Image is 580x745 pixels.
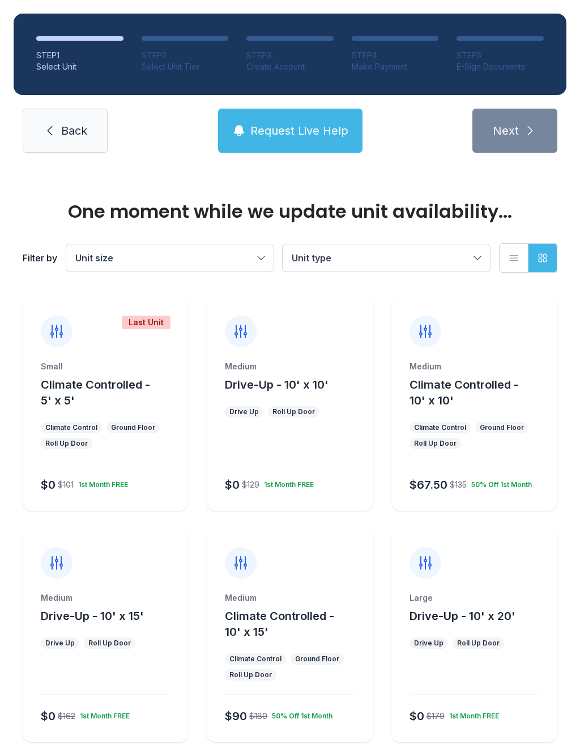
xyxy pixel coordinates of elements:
[246,50,334,61] div: STEP 3
[457,50,544,61] div: STEP 5
[75,252,113,264] span: Unit size
[61,123,87,139] span: Back
[41,361,170,372] div: Small
[225,592,355,604] div: Medium
[229,670,272,679] div: Roll Up Door
[58,710,75,722] div: $162
[225,609,334,639] span: Climate Controlled - 10' x 15'
[23,203,557,221] div: One moment while we update unit availability...
[41,377,184,408] button: Climate Controlled - 5' x 5'
[41,378,150,407] span: Climate Controlled - 5' x 5'
[225,377,329,393] button: Drive-Up - 10' x 10'
[45,439,88,448] div: Roll Up Door
[259,476,314,489] div: 1st Month FREE
[122,316,170,329] div: Last Unit
[58,479,74,490] div: $101
[414,439,457,448] div: Roll Up Door
[242,479,259,490] div: $129
[36,50,123,61] div: STEP 1
[414,639,443,648] div: Drive Up
[246,61,334,72] div: Create Account
[295,654,339,664] div: Ground Floor
[142,61,229,72] div: Select Unit Tier
[352,61,439,72] div: Make Payment
[74,476,128,489] div: 1st Month FREE
[292,252,331,264] span: Unit type
[414,423,466,432] div: Climate Control
[410,377,553,408] button: Climate Controlled - 10' x 10'
[410,361,539,372] div: Medium
[272,407,315,416] div: Roll Up Door
[23,251,57,265] div: Filter by
[45,423,97,432] div: Climate Control
[250,123,348,139] span: Request Live Help
[410,609,515,623] span: Drive-Up - 10' x 20'
[457,61,544,72] div: E-Sign Documents
[410,592,539,604] div: Large
[480,423,524,432] div: Ground Floor
[249,710,267,722] div: $180
[41,608,144,624] button: Drive-Up - 10' x 15'
[41,477,56,493] div: $0
[225,361,355,372] div: Medium
[36,61,123,72] div: Select Unit
[267,707,332,721] div: 50% Off 1st Month
[229,407,259,416] div: Drive Up
[66,244,274,272] button: Unit size
[225,608,368,640] button: Climate Controlled - 10' x 15'
[225,477,240,493] div: $0
[45,639,75,648] div: Drive Up
[352,50,439,61] div: STEP 4
[41,592,170,604] div: Medium
[410,708,424,724] div: $0
[225,708,247,724] div: $90
[283,244,490,272] button: Unit type
[450,479,467,490] div: $135
[142,50,229,61] div: STEP 2
[75,707,130,721] div: 1st Month FREE
[225,378,329,391] span: Drive-Up - 10' x 10'
[41,708,56,724] div: $0
[41,609,144,623] span: Drive-Up - 10' x 15'
[88,639,131,648] div: Roll Up Door
[445,707,499,721] div: 1st Month FREE
[410,378,519,407] span: Climate Controlled - 10' x 10'
[410,477,447,493] div: $67.50
[427,710,445,722] div: $179
[229,654,282,664] div: Climate Control
[410,608,515,624] button: Drive-Up - 10' x 20'
[111,423,155,432] div: Ground Floor
[467,476,532,489] div: 50% Off 1st Month
[457,639,500,648] div: Roll Up Door
[493,123,519,139] span: Next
